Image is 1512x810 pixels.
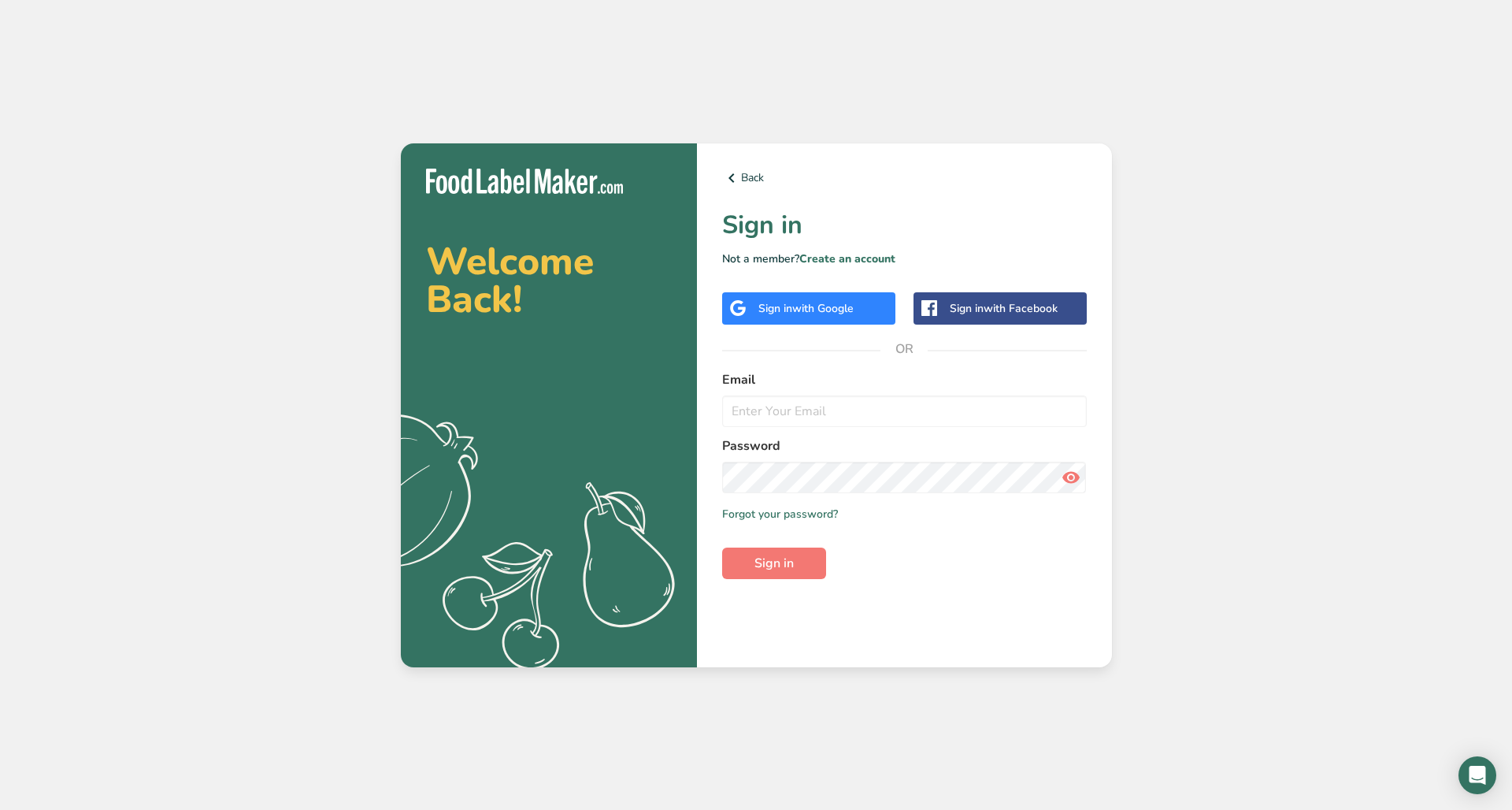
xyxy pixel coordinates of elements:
[426,243,672,318] h2: Welcome Back!
[950,300,1058,317] div: Sign in
[1458,756,1496,794] div: Open Intercom Messenger
[722,169,1087,188] a: Back
[984,301,1058,316] span: with Facebook
[880,325,928,373] span: OR
[754,554,794,573] span: Sign in
[722,370,1087,389] label: Email
[722,437,1087,455] label: Password
[722,206,1087,244] h1: Sign in
[758,300,854,317] div: Sign in
[722,396,1087,427] input: Enter Your Email
[792,301,854,316] span: with Google
[722,548,826,579] button: Sign in
[722,506,838,522] a: Forgot your password?
[722,251,1087,267] p: Not a member?
[799,251,895,266] a: Create an account
[426,169,623,195] img: Food Label Maker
